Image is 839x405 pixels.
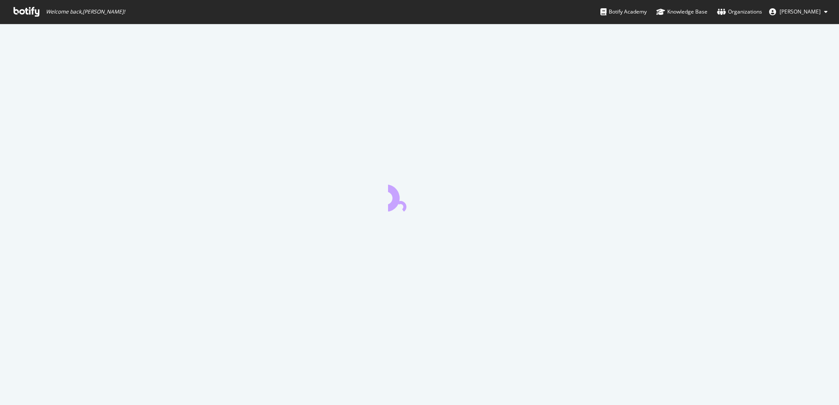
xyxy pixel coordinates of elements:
div: Knowledge Base [656,7,707,16]
div: Organizations [717,7,762,16]
span: Sarah Madden [780,8,821,15]
div: Botify Academy [600,7,647,16]
span: Welcome back, [PERSON_NAME] ! [46,8,125,15]
button: [PERSON_NAME] [762,5,835,19]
